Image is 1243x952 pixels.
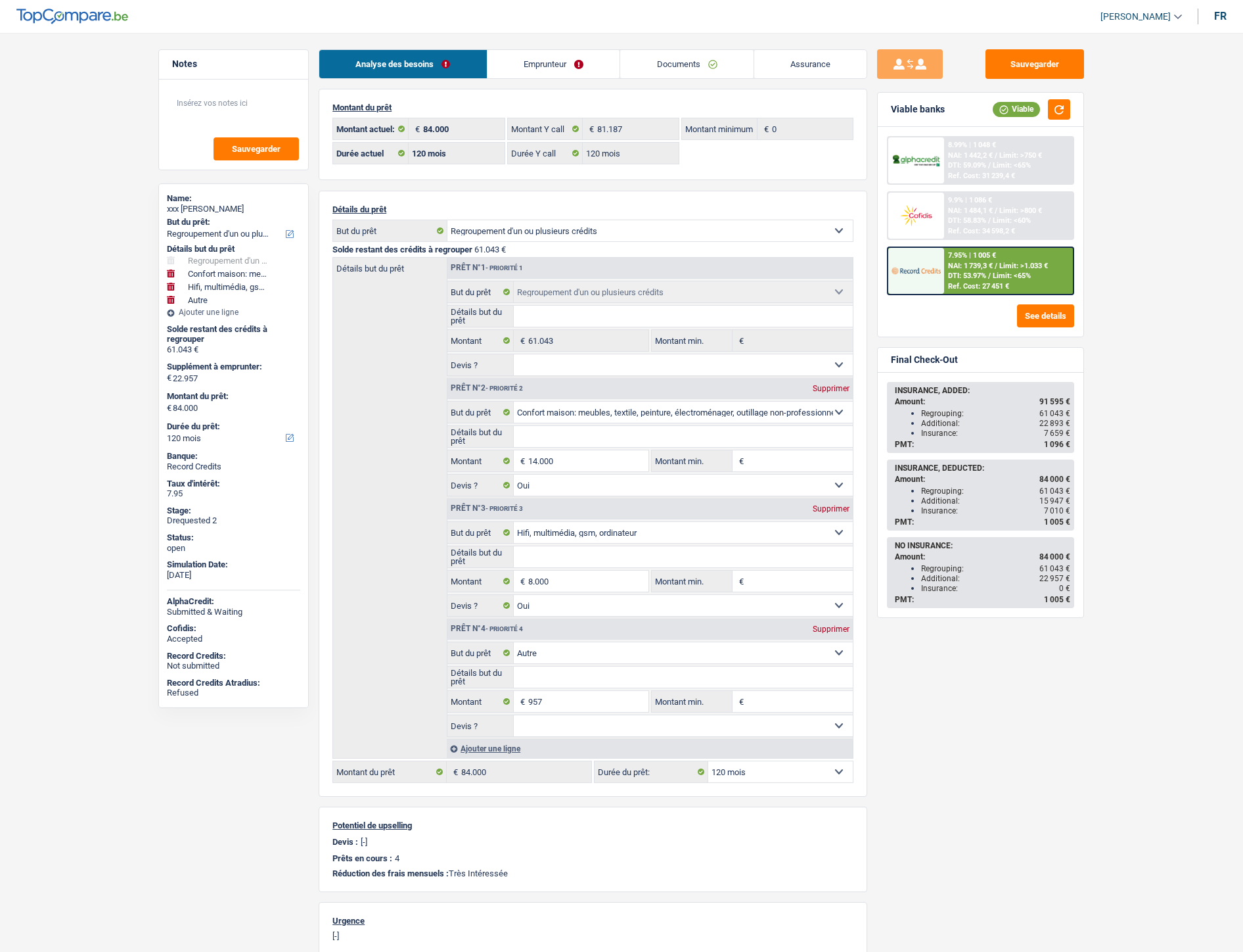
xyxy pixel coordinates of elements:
label: Durée du prêt: [167,421,298,432]
div: 8.99% | 1 048 € [948,141,996,149]
label: Détails but du prêt [447,426,514,447]
div: Record Credits [167,462,300,472]
div: Amount: [895,552,1070,561]
div: Cofidis: [167,623,300,634]
span: 15 947 € [1039,496,1070,506]
label: Montant min. [652,450,732,471]
span: € [514,691,528,712]
div: Amount: [895,475,1070,484]
span: DTI: 53.97% [948,272,986,280]
div: PMT: [895,517,1070,527]
div: Not submitted [167,661,300,671]
div: Record Credits: [167,651,300,661]
p: Devis : [332,837,358,847]
div: Supprimer [809,505,853,513]
span: - Priorité 4 [486,625,523,632]
div: Accepted [167,634,300,644]
span: 0 € [1059,584,1070,593]
span: € [733,330,747,351]
span: 84 000 € [1039,475,1070,484]
span: 61 043 € [1039,487,1070,496]
span: NAI: 1 484,1 € [948,206,993,215]
span: Limit: >1.033 € [999,262,1048,270]
p: Montant du prêt [332,103,853,112]
label: Devis ? [447,595,514,616]
div: Prêt n°1 [447,264,526,272]
div: INSURANCE, DEDUCTED: [895,464,1070,473]
span: € [733,450,747,471]
label: Détails but du prêt [447,546,514,567]
p: Potentiel de upselling [332,821,853,830]
div: Record Credits Atradius: [167,678,300,688]
span: / [988,161,991,170]
div: Ref. Cost: 34 598,2 € [948,227,1015,235]
span: € [733,571,747,592]
div: Détails but du prêt [167,244,300,254]
div: Ref. Cost: 31 239,4 € [948,172,1015,180]
div: Insurance: [921,584,1070,593]
label: Durée Y call [508,143,583,164]
p: Urgence [332,916,853,926]
div: Insurance: [921,429,1070,438]
div: Final Check-Out [891,354,958,366]
div: Prêt n°2 [447,384,526,393]
label: Montant [447,330,514,351]
span: / [988,216,991,225]
button: See details [1017,304,1074,327]
span: - Priorité 2 [486,385,523,392]
label: Montant min. [652,691,732,712]
label: Montant minimum [682,118,757,139]
div: Stage: [167,506,300,516]
div: 9.9% | 1 086 € [948,196,992,204]
span: 1 005 € [1044,517,1070,527]
span: 61 043 € [1039,564,1070,573]
div: PMT: [895,440,1070,449]
span: / [995,262,997,270]
label: Devis ? [447,354,514,375]
div: Additional: [921,419,1070,428]
p: 4 [395,853,399,863]
div: NO INSURANCE: [895,541,1070,550]
label: Durée du prêt: [595,761,708,782]
div: Drequested 2 [167,515,300,526]
span: Réduction des frais mensuels : [332,869,449,878]
label: Montant [447,691,514,712]
label: Détails but du prêt [333,258,447,273]
span: 84 000 € [1039,552,1070,561]
div: fr [1214,10,1227,22]
img: Cofidis [892,203,940,227]
span: € [447,761,461,782]
div: Insurance: [921,506,1070,515]
h5: Notes [172,59,295,70]
div: xxx [PERSON_NAME] [167,204,300,214]
span: € [409,118,423,139]
a: Documents [620,50,754,78]
label: Devis ? [447,475,514,496]
span: / [995,151,997,160]
label: Montant du prêt: [167,391,298,402]
label: Détails but du prêt [447,667,514,688]
span: € [514,330,528,351]
label: Supplément à emprunter: [167,362,298,372]
div: Prêt n°4 [447,625,526,633]
label: But du prêt [447,522,514,543]
span: Sauvegarder [232,145,281,153]
div: Regrouping: [921,487,1070,496]
span: 1 005 € [1044,595,1070,604]
div: Name: [167,193,300,204]
div: PMT: [895,595,1070,604]
span: [PERSON_NAME] [1100,11,1171,22]
span: / [988,272,991,280]
span: Limit: <60% [993,216,1031,225]
span: € [583,118,597,139]
a: [PERSON_NAME] [1090,6,1182,28]
img: TopCompare Logo [16,9,128,24]
label: Montant min. [652,571,732,592]
span: 22 893 € [1039,419,1070,428]
label: Durée actuel [333,143,409,164]
div: Prêt n°3 [447,504,526,513]
div: Ref. Cost: 27 451 € [948,282,1009,291]
label: But du prêt [333,220,447,241]
a: Analyse des besoins [319,50,487,78]
div: open [167,543,300,554]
